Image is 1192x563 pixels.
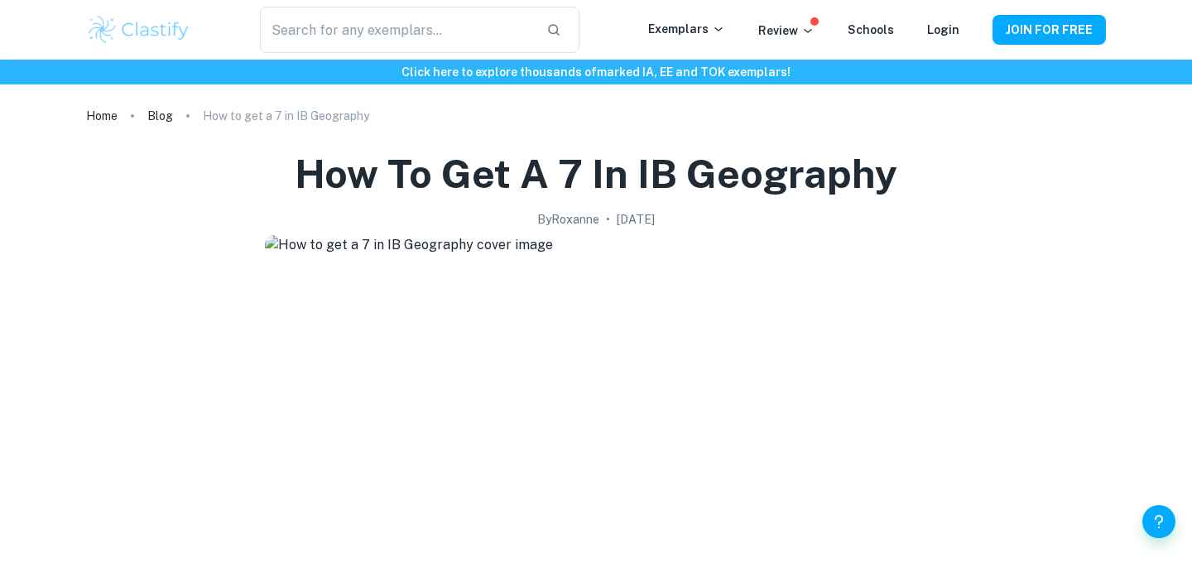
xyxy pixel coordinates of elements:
p: Exemplars [648,20,725,38]
a: Blog [147,104,173,128]
button: Help and Feedback [1142,505,1175,538]
a: Home [86,104,118,128]
h2: By Roxanne [537,210,599,229]
input: Search for any exemplars... [260,7,533,53]
a: Login [927,23,959,36]
p: Review [758,22,815,40]
button: JOIN FOR FREE [993,15,1106,45]
a: Schools [848,23,894,36]
p: • [606,210,610,229]
h1: How to get a 7 in IB Geography [295,147,897,200]
h6: Click here to explore thousands of marked IA, EE and TOK exemplars ! [3,63,1189,81]
h2: [DATE] [617,210,655,229]
img: Clastify logo [86,13,191,46]
p: How to get a 7 in IB Geography [203,107,369,125]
